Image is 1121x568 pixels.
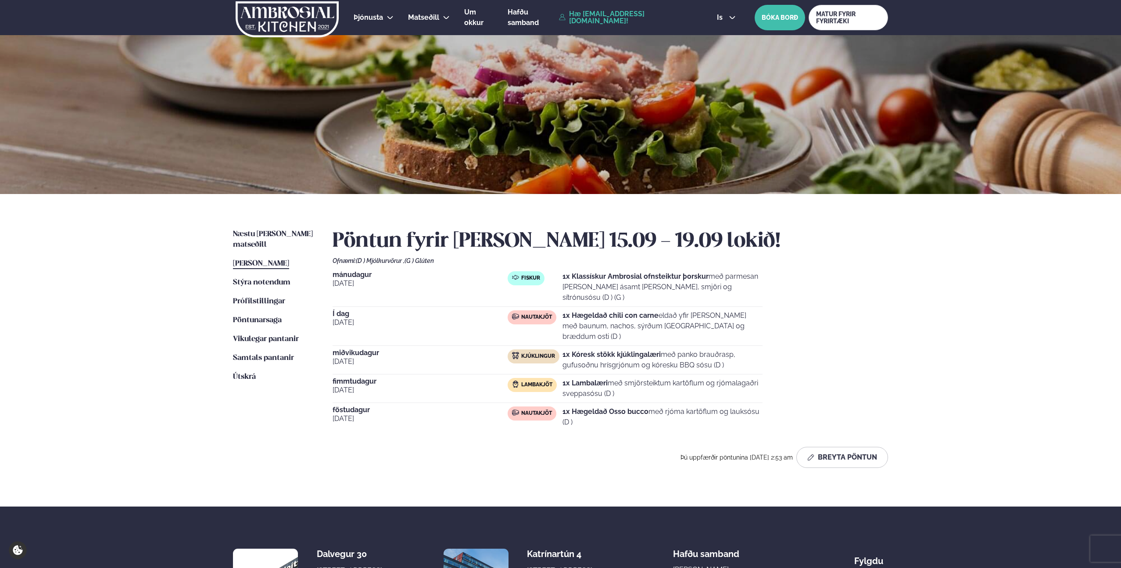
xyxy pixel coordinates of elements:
button: is [710,14,743,21]
p: með parmesan [PERSON_NAME] ásamt [PERSON_NAME], smjöri og sítrónusósu (D ) (G ) [562,271,763,303]
span: Nautakjöt [521,314,552,321]
span: [DATE] [333,413,508,424]
a: Samtals pantanir [233,353,294,363]
span: Þú uppfærðir pöntunina [DATE] 2:53 am [680,454,793,461]
strong: 1x Lambalæri [562,379,608,387]
a: Hæ [EMAIL_ADDRESS][DOMAIN_NAME]! [559,11,697,25]
span: Þjónusta [354,13,383,22]
span: miðvikudagur [333,349,508,356]
a: MATUR FYRIR FYRIRTÆKI [809,5,888,30]
p: eldað yfir [PERSON_NAME] með baunum, nachos, sýrðum [GEOGRAPHIC_DATA] og bræddum osti (D ) [562,310,763,342]
a: Næstu [PERSON_NAME] matseðill [233,229,315,250]
span: [DATE] [333,317,508,328]
span: föstudagur [333,406,508,413]
span: is [717,14,725,21]
span: mánudagur [333,271,508,278]
span: (G ) Glúten [405,257,434,264]
a: Cookie settings [9,541,27,559]
div: Dalvegur 30 [317,549,387,559]
span: Útskrá [233,373,256,381]
span: [PERSON_NAME] [233,260,289,267]
span: Hafðu samband [508,8,539,27]
img: beef.svg [512,313,519,320]
span: Fiskur [521,275,540,282]
a: Prófílstillingar [233,296,285,307]
img: beef.svg [512,409,519,416]
span: Næstu [PERSON_NAME] matseðill [233,230,313,248]
button: Breyta Pöntun [796,447,888,468]
h2: Pöntun fyrir [PERSON_NAME] 15.09 - 19.09 lokið! [333,229,888,254]
a: Pöntunarsaga [233,315,282,326]
a: Vikulegar pantanir [233,334,299,345]
a: Um okkur [464,7,493,28]
a: Hafðu samband [508,7,555,28]
span: Kjúklingur [521,353,555,360]
span: Hafðu samband [673,542,739,559]
span: Um okkur [464,8,483,27]
a: Þjónusta [354,12,383,23]
span: [DATE] [333,356,508,367]
p: með rjóma kartöflum og lauksósu (D ) [562,406,763,428]
div: Katrínartún 4 [527,549,597,559]
img: Lamb.svg [512,381,519,388]
strong: 1x Kóresk stökk kjúklingalæri [562,350,661,359]
a: Matseðill [408,12,439,23]
span: Í dag [333,310,508,317]
span: Lambakjöt [521,381,552,388]
span: fimmtudagur [333,378,508,385]
span: Matseðill [408,13,439,22]
a: [PERSON_NAME] [233,259,289,269]
span: Vikulegar pantanir [233,335,299,343]
span: [DATE] [333,278,508,289]
p: með panko brauðrasp, gufusoðnu hrísgrjónum og kóresku BBQ sósu (D ) [562,349,763,370]
img: logo [235,1,340,37]
a: Stýra notendum [233,277,290,288]
span: Nautakjöt [521,410,552,417]
strong: 1x Hægeldað Osso bucco [562,407,648,416]
span: Samtals pantanir [233,354,294,362]
span: (D ) Mjólkurvörur , [356,257,405,264]
div: Ofnæmi: [333,257,888,264]
span: [DATE] [333,385,508,395]
img: chicken.svg [512,352,519,359]
a: Útskrá [233,372,256,382]
span: Stýra notendum [233,279,290,286]
img: fish.svg [512,274,519,281]
strong: 1x Hægeldað chili con carne [562,311,659,320]
button: BÓKA BORÐ [755,5,805,30]
span: Prófílstillingar [233,298,285,305]
strong: 1x Klassískur Ambrosial ofnsteiktur þorskur [562,272,709,280]
p: með smjörsteiktum kartöflum og rjómalagaðri sveppasósu (D ) [562,378,763,399]
span: Pöntunarsaga [233,316,282,324]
